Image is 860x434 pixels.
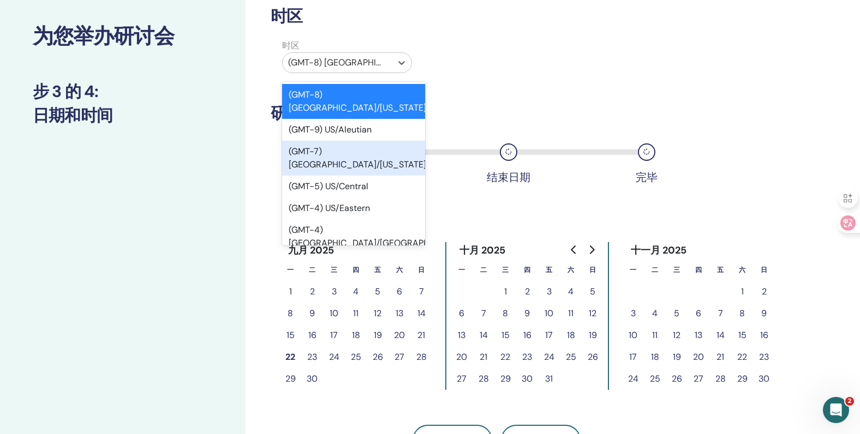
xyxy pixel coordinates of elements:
[451,346,473,368] button: 20
[301,281,323,303] button: 2
[753,324,775,346] button: 16
[279,324,301,346] button: 15
[279,368,301,390] button: 29
[688,346,709,368] button: 20
[516,324,538,346] button: 16
[410,281,432,303] button: 7
[301,324,323,346] button: 16
[644,259,666,281] th: 星期二
[731,368,753,390] button: 29
[282,141,425,176] div: (GMT-7) [GEOGRAPHIC_DATA]/[US_STATE]
[451,303,473,324] button: 6
[753,259,775,281] th: 星期日
[345,324,367,346] button: 18
[345,303,367,324] button: 11
[538,259,560,281] th: 星期五
[666,324,688,346] button: 12
[323,324,345,346] button: 17
[538,303,560,324] button: 10
[367,303,389,324] button: 12
[516,281,538,303] button: 2
[279,259,301,281] th: 星期一
[282,176,425,197] div: (GMT-5) US/Central
[753,281,775,303] button: 2
[709,368,731,390] button: 28
[279,281,301,303] button: 1
[323,303,345,324] button: 10
[410,303,432,324] button: 14
[709,324,731,346] button: 14
[516,346,538,368] button: 23
[451,324,473,346] button: 13
[538,346,560,368] button: 24
[473,368,494,390] button: 28
[582,281,604,303] button: 5
[494,346,516,368] button: 22
[282,219,425,267] div: (GMT-4) [GEOGRAPHIC_DATA]/[GEOGRAPHIC_DATA]-[US_STATE]
[301,368,323,390] button: 30
[622,242,696,259] div: 十一月 2025
[622,368,644,390] button: 24
[622,259,644,281] th: 星期一
[451,259,473,281] th: 星期一
[367,346,389,368] button: 26
[582,324,604,346] button: 19
[688,324,709,346] button: 13
[276,39,419,52] label: 时区
[389,303,410,324] button: 13
[473,346,494,368] button: 21
[560,324,582,346] button: 18
[560,303,582,324] button: 11
[666,346,688,368] button: 19
[282,84,425,119] div: (GMT-8) [GEOGRAPHIC_DATA]/[US_STATE]
[644,303,666,324] button: 4
[279,303,301,324] button: 8
[410,259,432,281] th: 星期日
[688,303,709,324] button: 6
[644,346,666,368] button: 18
[279,346,301,368] button: 22
[666,368,688,390] button: 26
[345,281,367,303] button: 4
[709,303,731,324] button: 7
[516,259,538,281] th: 星期四
[367,281,389,303] button: 5
[688,259,709,281] th: 星期四
[389,281,410,303] button: 6
[323,259,345,281] th: 星期三
[451,242,515,259] div: 十月 2025
[494,303,516,324] button: 8
[731,259,753,281] th: 星期六
[282,197,425,219] div: (GMT-4) US/Eastern
[33,82,213,101] h3: 步 3 的 4 :
[271,7,723,26] h3: 时区
[389,259,410,281] th: 星期六
[410,346,432,368] button: 28
[666,259,688,281] th: 星期三
[367,259,389,281] th: 星期五
[494,259,516,281] th: 星期三
[301,346,323,368] button: 23
[666,303,688,324] button: 5
[494,324,516,346] button: 15
[644,368,666,390] button: 25
[622,303,644,324] button: 3
[709,346,731,368] button: 21
[345,259,367,281] th: 星期四
[560,346,582,368] button: 25
[644,324,666,346] button: 11
[582,346,604,368] button: 26
[473,259,494,281] th: 星期二
[389,324,410,346] button: 20
[753,303,775,324] button: 9
[494,281,516,303] button: 1
[753,368,775,390] button: 30
[709,259,731,281] th: 星期五
[538,324,560,346] button: 17
[731,346,753,368] button: 22
[33,24,213,49] h2: 为您举办研讨会
[301,303,323,324] button: 9
[538,368,560,390] button: 31
[345,346,367,368] button: 25
[619,171,674,184] div: 完毕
